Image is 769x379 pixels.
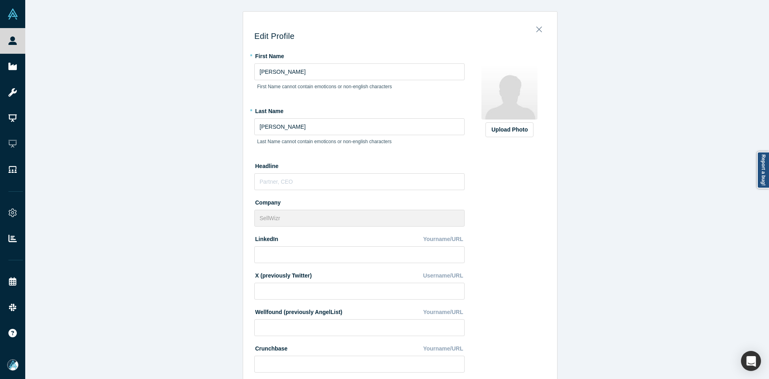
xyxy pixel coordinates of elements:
[254,196,465,207] label: Company
[257,83,462,90] p: First Name cannot contain emoticons or non-english characters
[254,269,312,280] label: X (previously Twitter)
[254,173,465,190] input: Partner, CEO
[254,49,465,61] label: First Name
[423,305,465,319] div: Yourname/URL
[254,232,278,243] label: LinkedIn
[254,104,465,116] label: Last Name
[254,31,546,41] h3: Edit Profile
[491,126,527,134] div: Upload Photo
[7,8,18,20] img: Alchemist Vault Logo
[254,305,342,316] label: Wellfound (previously AngelList)
[757,152,769,188] a: Report a bug!
[423,342,465,356] div: Yourname/URL
[254,159,465,170] label: Headline
[423,232,465,246] div: Yourname/URL
[257,138,462,145] p: Last Name cannot contain emoticons or non-english characters
[481,63,537,120] img: Profile user default
[423,269,465,283] div: Username/URL
[531,22,548,33] button: Close
[7,359,18,371] img: Mia Scott's Account
[254,342,288,353] label: Crunchbase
